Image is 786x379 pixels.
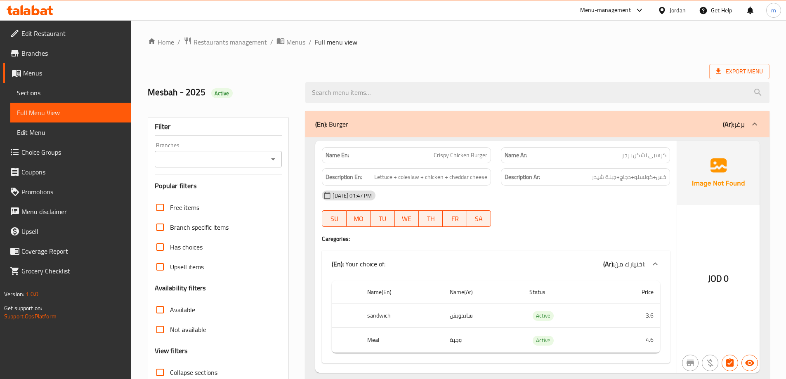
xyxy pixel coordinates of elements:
p: Burger [315,119,348,129]
h3: Availability filters [155,283,206,293]
a: Upsell [3,221,131,241]
a: Grocery Checklist [3,261,131,281]
span: SU [326,213,343,225]
p: برغر [723,119,745,129]
a: Home [148,37,174,47]
span: TU [374,213,391,225]
span: Menus [23,68,125,78]
span: اختيارك من: [614,258,645,270]
b: (Ar): [723,118,734,130]
span: WE [398,213,415,225]
a: Full Menu View [10,103,131,122]
span: Export Menu [716,66,763,77]
strong: Description Ar: [505,172,540,182]
th: Meal [361,328,443,353]
td: ساندويش [443,304,523,328]
th: Name(Ar) [443,280,523,304]
b: (En): [315,118,327,130]
span: Free items [170,202,199,212]
button: WE [395,210,419,227]
span: Edit Menu [17,127,125,137]
p: Your choice of: [332,259,385,269]
strong: Name En: [326,151,349,160]
span: Choice Groups [21,147,125,157]
span: Menus [286,37,305,47]
div: Active [533,336,554,346]
span: Active [533,336,554,345]
span: Collapse sections [170,367,217,377]
span: m [771,6,776,15]
button: Available [741,355,758,371]
button: Purchased item [702,355,718,371]
button: SU [322,210,346,227]
div: (En): Burger(Ar):برغر [322,277,670,363]
button: TH [419,210,443,227]
h4: Caregories: [322,235,670,243]
span: Active [533,311,554,320]
div: (En): Your choice of:(Ar):اختيارك من: [322,251,670,277]
span: Sections [17,88,125,98]
a: Coverage Report [3,241,131,261]
span: كرسبي تشكن برجر [622,151,666,160]
input: search [305,82,769,103]
button: FR [443,210,467,227]
li: / [270,37,273,47]
h3: View filters [155,346,188,355]
a: Promotions [3,182,131,202]
a: Branches [3,43,131,63]
div: Jordan [670,6,686,15]
span: Active [211,89,233,97]
h3: Popular filters [155,181,282,191]
span: Version: [4,289,24,299]
a: Menus [276,37,305,47]
span: Grocery Checklist [21,266,125,276]
span: JOD [708,271,722,287]
a: Coupons [3,162,131,182]
table: choices table [332,280,660,353]
td: 3.6 [605,304,660,328]
b: (Ar): [603,258,614,270]
span: SA [470,213,488,225]
th: Status [523,280,605,304]
span: [DATE] 01:47 PM [329,192,375,200]
div: (En): Burger(Ar):برغر [305,111,769,137]
span: Coupons [21,167,125,177]
span: Has choices [170,242,203,252]
button: Open [267,153,279,165]
div: Active [211,88,233,98]
span: FR [446,213,463,225]
a: Menu disclaimer [3,202,131,221]
span: خس+كولسلو+دجاج+جبنة شيدر [592,172,666,182]
span: Export Menu [709,64,769,79]
button: SA [467,210,491,227]
span: Crispy Chicken Burger [434,151,487,160]
span: Full Menu View [17,108,125,118]
span: Menu disclaimer [21,207,125,217]
span: Restaurants management [194,37,267,47]
a: Edit Restaurant [3,24,131,43]
span: Not available [170,325,206,334]
a: Menus [3,63,131,83]
span: Coverage Report [21,246,125,256]
td: وجبة [443,328,523,353]
span: Branches [21,48,125,58]
nav: breadcrumb [148,37,769,47]
img: Ae5nvW7+0k+MAAAAAElFTkSuQmCC [677,141,760,205]
span: 1.0.0 [26,289,38,299]
span: Get support on: [4,303,42,313]
span: Promotions [21,187,125,197]
th: Price [605,280,660,304]
span: Full menu view [315,37,357,47]
button: Has choices [722,355,738,371]
th: sandwich [361,304,443,328]
a: Choice Groups [3,142,131,162]
div: Menu-management [580,5,631,15]
button: TU [371,210,394,227]
h2: Mesbah - 2025 [148,86,296,99]
th: Name(En) [361,280,443,304]
strong: Name Ar: [505,151,527,160]
a: Sections [10,83,131,103]
span: Edit Restaurant [21,28,125,38]
button: MO [347,210,371,227]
